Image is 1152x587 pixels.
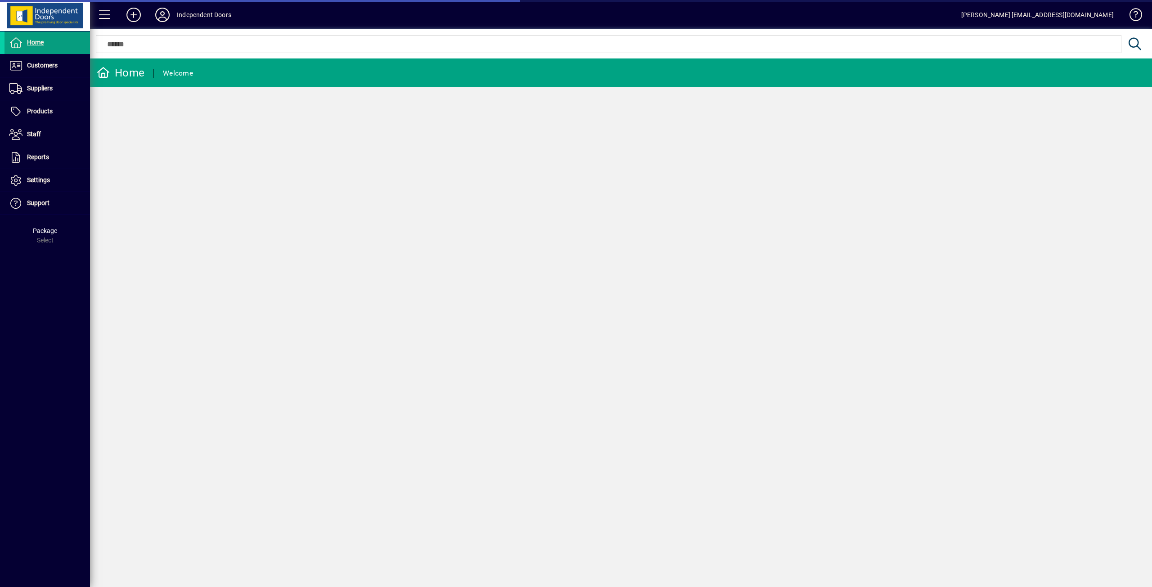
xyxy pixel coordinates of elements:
[4,123,90,146] a: Staff
[148,7,177,23] button: Profile
[27,153,49,161] span: Reports
[961,8,1114,22] div: [PERSON_NAME] [EMAIL_ADDRESS][DOMAIN_NAME]
[4,77,90,100] a: Suppliers
[27,199,49,206] span: Support
[27,176,50,184] span: Settings
[33,227,57,234] span: Package
[4,100,90,123] a: Products
[163,66,193,81] div: Welcome
[27,39,44,46] span: Home
[27,108,53,115] span: Products
[97,66,144,80] div: Home
[4,54,90,77] a: Customers
[4,146,90,169] a: Reports
[4,192,90,215] a: Support
[119,7,148,23] button: Add
[27,85,53,92] span: Suppliers
[4,169,90,192] a: Settings
[1123,2,1141,31] a: Knowledge Base
[27,130,41,138] span: Staff
[177,8,231,22] div: Independent Doors
[27,62,58,69] span: Customers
